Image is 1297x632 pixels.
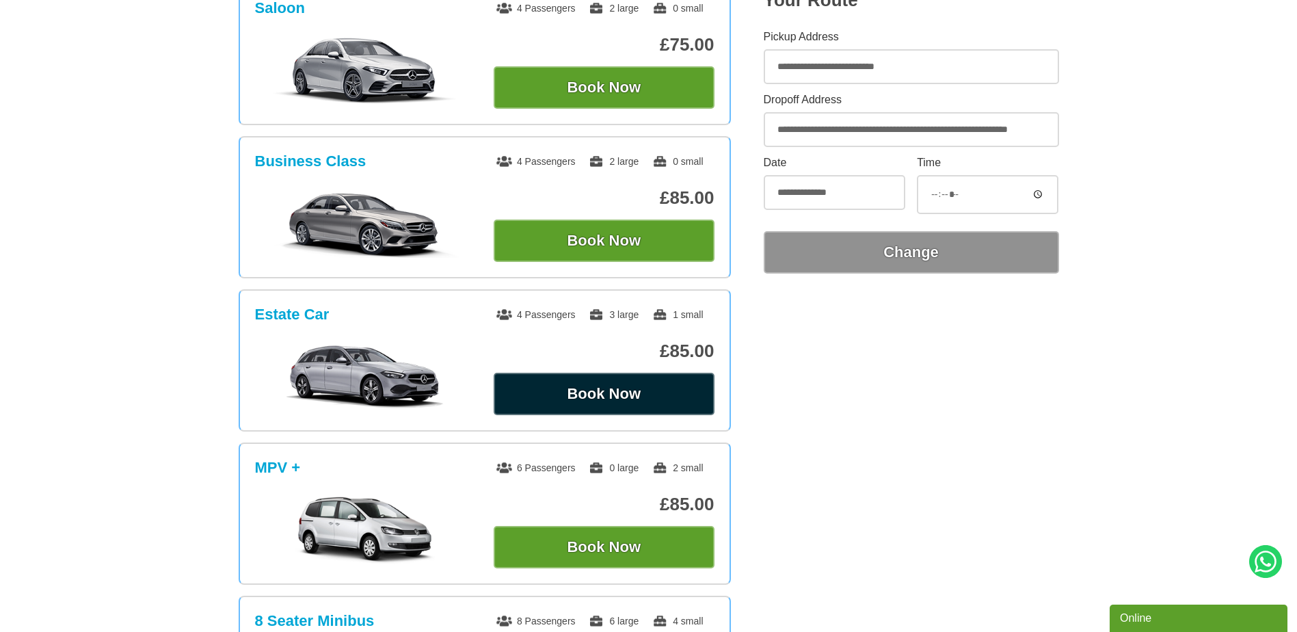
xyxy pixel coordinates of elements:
[652,309,703,320] span: 1 small
[496,462,576,473] span: 6 Passengers
[652,462,703,473] span: 2 small
[652,3,703,14] span: 0 small
[496,156,576,167] span: 4 Passengers
[764,157,905,168] label: Date
[262,189,468,258] img: Business Class
[917,157,1058,168] label: Time
[255,306,330,324] h3: Estate Car
[496,616,576,627] span: 8 Passengers
[262,496,468,564] img: MPV +
[494,187,714,209] p: £85.00
[494,373,714,415] button: Book Now
[589,309,639,320] span: 3 large
[764,231,1059,274] button: Change
[255,153,366,170] h3: Business Class
[494,220,714,262] button: Book Now
[494,66,714,109] button: Book Now
[764,31,1059,42] label: Pickup Address
[262,36,468,105] img: Saloon
[589,156,639,167] span: 2 large
[589,616,639,627] span: 6 large
[494,341,714,362] p: £85.00
[496,3,576,14] span: 4 Passengers
[494,34,714,55] p: £75.00
[652,616,703,627] span: 4 small
[255,459,301,477] h3: MPV +
[1110,602,1290,632] iframe: chat widget
[496,309,576,320] span: 4 Passengers
[494,494,714,515] p: £85.00
[764,94,1059,105] label: Dropoff Address
[255,612,375,630] h3: 8 Seater Minibus
[262,343,468,411] img: Estate Car
[652,156,703,167] span: 0 small
[494,526,714,568] button: Book Now
[589,462,639,473] span: 0 large
[589,3,639,14] span: 2 large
